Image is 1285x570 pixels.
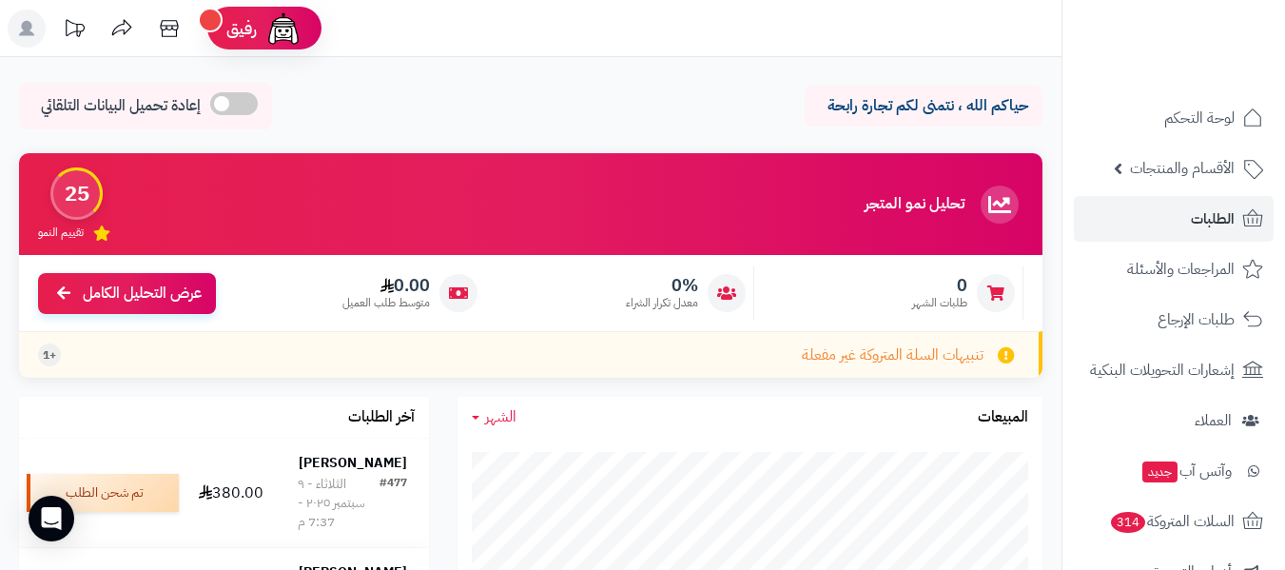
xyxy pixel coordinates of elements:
p: حياكم الله ، نتمنى لكم تجارة رابحة [819,95,1028,117]
td: 380.00 [186,439,276,547]
a: العملاء [1074,398,1274,443]
span: معدل تكرار الشراء [626,295,698,311]
span: 0 [912,275,967,296]
a: لوحة التحكم [1074,95,1274,141]
span: السلات المتروكة [1109,508,1235,535]
div: تم شحن الطلب [27,474,179,512]
span: العملاء [1195,407,1232,434]
span: طلبات الشهر [912,295,967,311]
span: لوحة التحكم [1164,105,1235,131]
a: تحديثات المنصة [50,10,98,52]
img: ai-face.png [264,10,302,48]
span: الشهر [485,405,516,428]
span: وآتس آب [1140,458,1232,484]
span: 0% [626,275,698,296]
div: Open Intercom Messenger [29,496,74,541]
a: وآتس آبجديد [1074,448,1274,494]
a: المراجعات والأسئلة [1074,246,1274,292]
span: 314 [1111,512,1145,533]
span: المراجعات والأسئلة [1127,256,1235,283]
a: إشعارات التحويلات البنكية [1074,347,1274,393]
span: إعادة تحميل البيانات التلقائي [41,95,201,117]
span: 0.00 [342,275,430,296]
span: +1 [43,347,56,364]
h3: آخر الطلبات [348,409,415,426]
span: طلبات الإرجاع [1158,306,1235,333]
div: الثلاثاء - ٩ سبتمبر ٢٠٢٥ - 7:37 م [298,475,380,532]
strong: [PERSON_NAME] [299,453,407,473]
a: السلات المتروكة314 [1074,499,1274,544]
span: جديد [1142,462,1178,482]
span: الطلبات [1191,206,1235,232]
a: الطلبات [1074,196,1274,242]
h3: المبيعات [978,409,1028,426]
a: طلبات الإرجاع [1074,297,1274,343]
span: عرض التحليل الكامل [83,283,202,305]
span: تنبيهات السلة المتروكة غير مفعلة [802,344,983,366]
div: #477 [380,475,407,532]
span: متوسط طلب العميل [342,295,430,311]
a: عرض التحليل الكامل [38,273,216,314]
span: الأقسام والمنتجات [1130,155,1235,182]
h3: تحليل نمو المتجر [865,196,964,213]
span: تقييم النمو [38,225,84,241]
span: إشعارات التحويلات البنكية [1090,357,1235,383]
span: رفيق [226,17,257,40]
a: الشهر [472,406,516,428]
